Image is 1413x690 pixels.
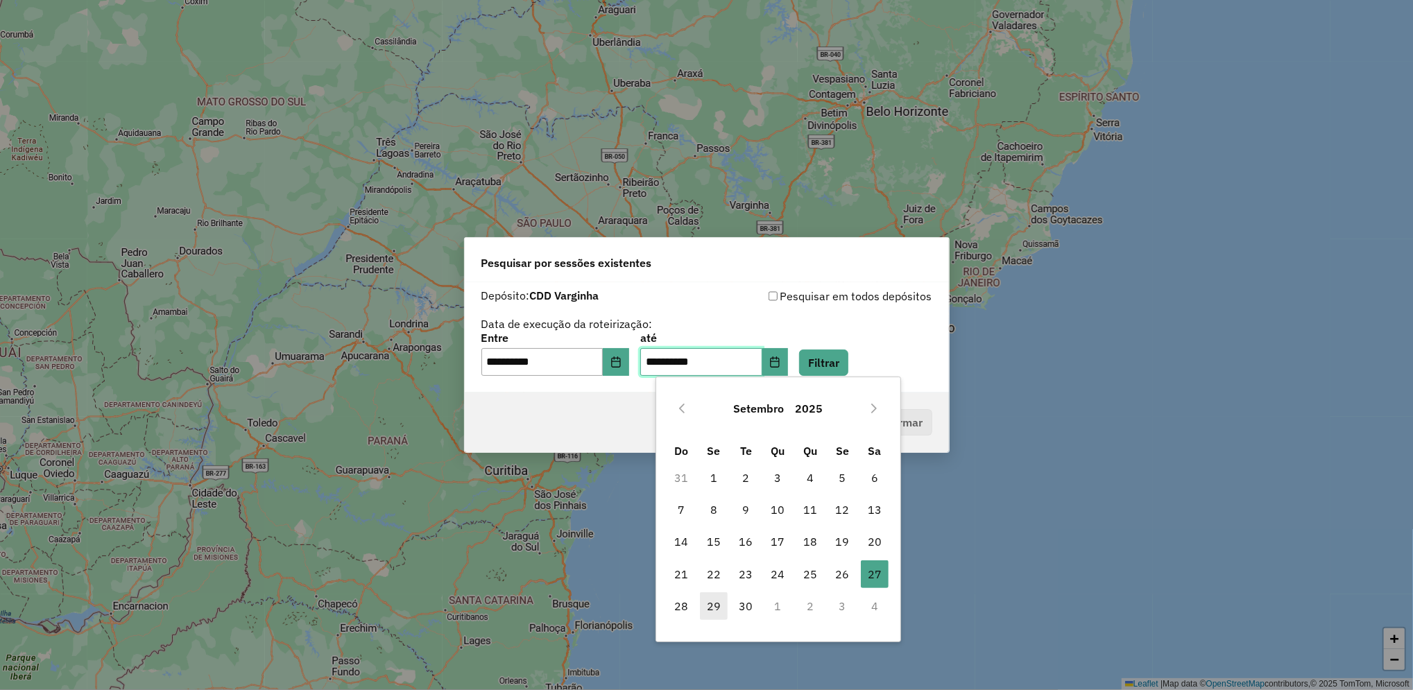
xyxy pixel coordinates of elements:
button: Choose Month [728,392,789,425]
span: 8 [700,496,728,524]
span: 30 [732,592,760,620]
td: 9 [730,494,762,526]
label: Data de execução da roteirização: [481,316,653,332]
span: 1 [700,464,728,492]
button: Next Month [863,397,885,420]
td: 11 [794,494,826,526]
span: 25 [796,560,824,588]
span: 20 [861,528,889,555]
span: Qu [771,444,785,458]
label: Depósito: [481,287,599,304]
td: 2 [730,461,762,493]
td: 22 [698,558,730,589]
span: 24 [764,560,792,588]
td: 29 [698,590,730,622]
span: 22 [700,560,728,588]
strong: CDD Varginha [530,288,599,302]
td: 4 [794,461,826,493]
td: 1 [698,461,730,493]
div: Pesquisar em todos depósitos [707,288,932,304]
td: 7 [665,494,697,526]
label: Entre [481,329,629,346]
span: Pesquisar por sessões existentes [481,255,652,271]
span: 18 [796,528,824,555]
button: Choose Year [789,392,828,425]
span: 26 [828,560,856,588]
span: 6 [861,464,889,492]
span: 16 [732,528,760,555]
td: 21 [665,558,697,589]
span: 5 [828,464,856,492]
td: 28 [665,590,697,622]
td: 16 [730,526,762,558]
td: 5 [826,461,858,493]
button: Filtrar [799,350,848,376]
td: 24 [762,558,794,589]
div: Choose Date [656,377,901,642]
span: Se [836,444,849,458]
td: 30 [730,590,762,622]
span: Se [707,444,720,458]
span: 13 [861,496,889,524]
span: 28 [667,592,695,620]
button: Previous Month [671,397,693,420]
span: 27 [861,560,889,588]
span: Te [740,444,752,458]
td: 20 [859,526,891,558]
td: 17 [762,526,794,558]
td: 1 [762,590,794,622]
span: 29 [700,592,728,620]
span: 9 [732,496,760,524]
td: 2 [794,590,826,622]
td: 4 [859,590,891,622]
td: 27 [859,558,891,589]
td: 6 [859,461,891,493]
button: Choose Date [603,348,629,376]
span: 11 [796,496,824,524]
span: 4 [796,464,824,492]
td: 18 [794,526,826,558]
td: 26 [826,558,858,589]
span: 14 [667,528,695,555]
label: até [640,329,788,346]
td: 15 [698,526,730,558]
td: 12 [826,494,858,526]
span: 17 [764,528,792,555]
td: 3 [762,461,794,493]
span: 2 [732,464,760,492]
td: 23 [730,558,762,589]
span: 3 [764,464,792,492]
span: 12 [828,496,856,524]
span: 21 [667,560,695,588]
span: Qu [803,444,817,458]
span: 19 [828,528,856,555]
td: 25 [794,558,826,589]
td: 13 [859,494,891,526]
span: 7 [667,496,695,524]
td: 31 [665,461,697,493]
td: 10 [762,494,794,526]
button: Choose Date [762,348,789,376]
span: 15 [700,528,728,555]
span: Do [674,444,688,458]
td: 3 [826,590,858,622]
span: 23 [732,560,760,588]
td: 19 [826,526,858,558]
span: 10 [764,496,792,524]
td: 14 [665,526,697,558]
span: Sa [868,444,881,458]
td: 8 [698,494,730,526]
